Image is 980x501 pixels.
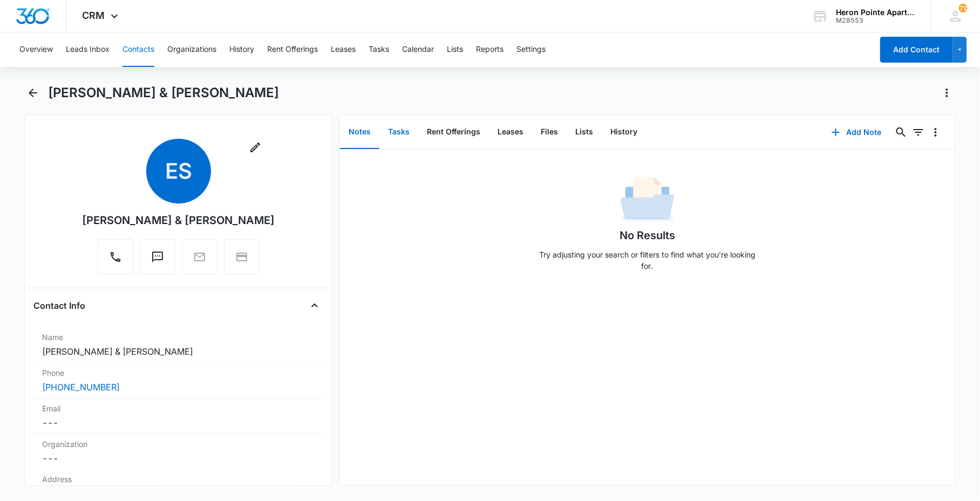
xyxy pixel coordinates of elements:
span: ES [146,139,211,204]
button: History [229,32,254,67]
button: Call [98,239,133,275]
button: Leases [331,32,356,67]
button: Overflow Menu [927,124,944,141]
h1: No Results [620,227,675,243]
button: Add Contact [880,37,953,63]
button: Add Note [821,119,893,145]
button: Rent Offerings [267,32,318,67]
button: Organizations [167,32,216,67]
p: Try adjusting your search or filters to find what you’re looking for. [534,249,761,272]
button: Lists [567,116,602,149]
a: Text [140,256,175,265]
button: Filters [910,124,927,141]
a: Call [98,256,133,265]
label: Phone [42,367,315,378]
button: Leads Inbox [66,32,110,67]
button: History [602,116,646,149]
button: Lists [447,32,463,67]
a: [PHONE_NUMBER] [42,381,120,394]
label: Address [42,473,315,485]
button: Overview [19,32,53,67]
label: Name [42,331,315,343]
h4: Contact Info [33,299,85,312]
button: Files [532,116,567,149]
div: Phone[PHONE_NUMBER] [33,363,323,398]
dd: --- [42,416,315,429]
button: Actions [938,84,956,101]
button: Rent Offerings [418,116,489,149]
button: Search... [893,124,910,141]
div: Email--- [33,398,323,434]
div: notifications count [959,4,968,12]
button: Text [140,239,175,275]
button: Calendar [402,32,434,67]
button: Contacts [122,32,154,67]
button: Tasks [379,116,418,149]
button: Notes [340,116,379,149]
button: Reports [476,32,503,67]
button: Close [306,297,323,314]
span: 72 [959,4,968,12]
img: No Data [621,173,675,227]
h1: [PERSON_NAME] & [PERSON_NAME] [48,85,279,101]
div: Organization--- [33,434,323,469]
div: Name[PERSON_NAME] & [PERSON_NAME] [33,327,323,363]
div: account name [836,8,915,17]
button: Settings [516,32,546,67]
label: Organization [42,438,315,450]
button: Tasks [369,32,389,67]
div: account id [836,17,915,24]
label: Email [42,403,315,414]
dd: [PERSON_NAME] & [PERSON_NAME] [42,345,315,358]
span: CRM [83,10,105,21]
button: Leases [489,116,532,149]
button: Back [24,84,41,101]
dd: --- [42,452,315,465]
div: [PERSON_NAME] & [PERSON_NAME] [82,212,275,228]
